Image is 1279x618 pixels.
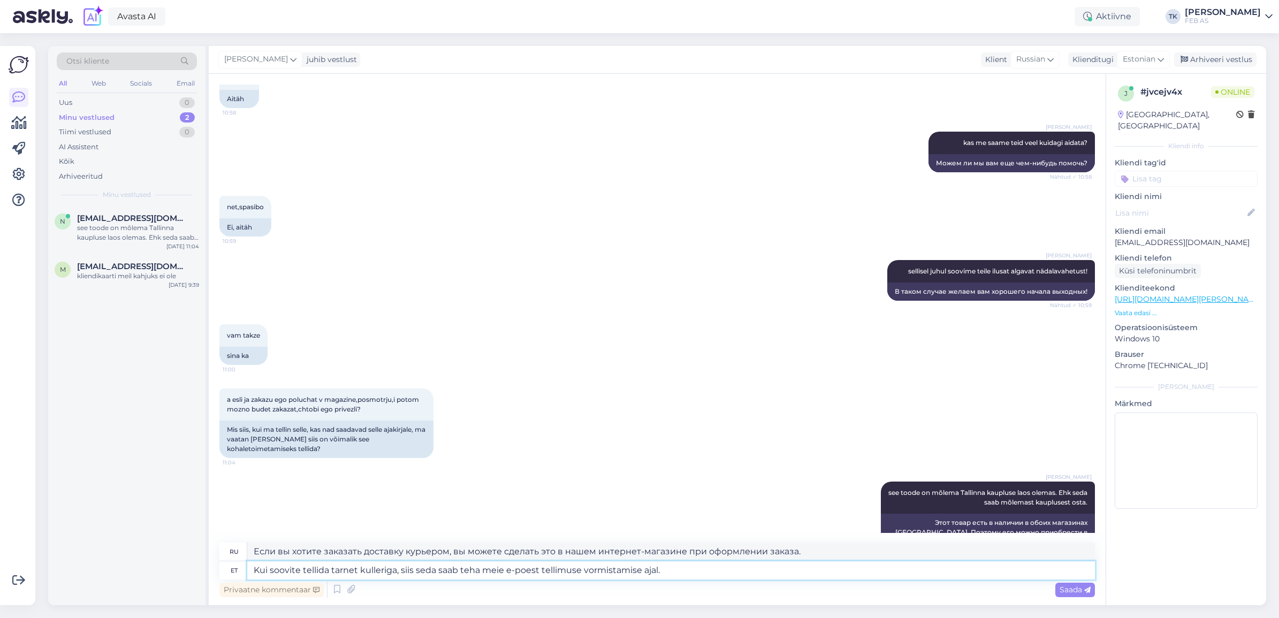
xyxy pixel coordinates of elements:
[1115,308,1258,318] p: Vaata edasi ...
[1185,8,1261,17] div: [PERSON_NAME]
[1115,283,1258,294] p: Klienditeekond
[1115,294,1262,304] a: [URL][DOMAIN_NAME][PERSON_NAME]
[1068,54,1114,65] div: Klienditugi
[169,281,199,289] div: [DATE] 9:39
[1115,157,1258,169] p: Kliendi tag'id
[1115,207,1245,219] input: Lisa nimi
[219,347,268,365] div: sina ka
[247,543,1095,561] textarea: Если вы хотите заказать доставку курьером, вы можете сделать это в нашем интернет-магазине при оф...
[1115,333,1258,345] p: Windows 10
[247,561,1095,579] textarea: Kui soovite tellida tarnet kulleriga, siis seda saab teha meie e-poest tellimuse vormistamise ajal.
[224,54,288,65] span: [PERSON_NAME]
[180,112,195,123] div: 2
[77,213,188,223] span: nataliapa3871@gmail.com
[1046,123,1092,131] span: [PERSON_NAME]
[230,543,239,561] div: ru
[1166,9,1181,24] div: TK
[928,154,1095,172] div: Можем ли мы вам еще чем-нибудь помочь?
[1140,86,1211,98] div: # jvcejv4x
[59,112,115,123] div: Minu vestlused
[1016,54,1045,65] span: Russian
[1115,382,1258,392] div: [PERSON_NAME]
[66,56,109,67] span: Otsi kliente
[1115,253,1258,264] p: Kliendi telefon
[81,5,104,28] img: explore-ai
[89,77,108,90] div: Web
[908,267,1087,275] span: sellisel juhul soovime teile ilusat algavat nädalavahetust!
[1115,237,1258,248] p: [EMAIL_ADDRESS][DOMAIN_NAME]
[223,365,263,373] span: 11:00
[1115,171,1258,187] input: Lisa tag
[219,583,324,597] div: Privaatne kommentaar
[179,97,195,108] div: 0
[174,77,197,90] div: Email
[227,203,264,211] span: net,spasibo
[166,242,199,250] div: [DATE] 11:04
[60,217,65,225] span: n
[1115,264,1201,278] div: Küsi telefoninumbrit
[179,127,195,138] div: 0
[981,54,1007,65] div: Klient
[963,139,1087,147] span: kas me saame teid veel kuidagi aidata?
[1050,301,1092,309] span: Nähtud ✓ 10:59
[59,127,111,138] div: Tiimi vestlused
[1115,191,1258,202] p: Kliendi nimi
[1115,322,1258,333] p: Operatsioonisüsteem
[219,90,259,108] div: Aitäh
[103,190,151,200] span: Minu vestlused
[1050,173,1092,181] span: Nähtud ✓ 10:58
[1115,226,1258,237] p: Kliendi email
[1046,473,1092,481] span: [PERSON_NAME]
[1115,360,1258,371] p: Chrome [TECHNICAL_ID]
[231,561,238,579] div: et
[1060,585,1091,594] span: Saada
[1123,54,1155,65] span: Estonian
[59,171,103,182] div: Arhiveeritud
[302,54,357,65] div: juhib vestlust
[1075,7,1140,26] div: Aktiivne
[219,218,271,236] div: Ei, aitäh
[59,156,74,167] div: Kõik
[1124,89,1128,97] span: j
[223,109,263,117] span: 10:58
[57,77,69,90] div: All
[223,459,263,467] span: 11:04
[128,77,154,90] div: Socials
[888,489,1089,506] span: see toode on mõlema Tallinna kaupluse laos olemas. Ehk seda saab mõlemast kauplusest osta.
[77,271,199,281] div: kliendikaarti meil kahjuks ei ole
[219,421,433,458] div: Mis siis, kui ma tellin selle, kas nad saadavad selle ajakirjale, ma vaatan [PERSON_NAME] siis on...
[9,55,29,75] img: Askly Logo
[1115,141,1258,151] div: Kliendi info
[1185,8,1273,25] a: [PERSON_NAME]FEB AS
[60,265,66,273] span: M
[59,97,72,108] div: Uus
[227,395,421,413] span: a esli ja zakazu ego poluchat v magazine,posmotrju,i potom mozno budet zakazat,chtobi ego privezli?
[227,331,260,339] span: vam takze
[1118,109,1236,132] div: [GEOGRAPHIC_DATA], [GEOGRAPHIC_DATA]
[1174,52,1257,67] div: Arhiveeri vestlus
[1211,86,1254,98] span: Online
[108,7,165,26] a: Avasta AI
[1115,398,1258,409] p: Märkmed
[881,514,1095,551] div: Этот товар есть в наличии в обоих магазинах [GEOGRAPHIC_DATA]. Поэтому его можно приобрести в обо...
[887,283,1095,301] div: В таком случае желаем вам хорошего начала выходных!
[1046,251,1092,260] span: [PERSON_NAME]
[77,223,199,242] div: see toode on mõlema Tallinna kaupluse laos olemas. Ehk seda saab mõlemast kauplusest osta.
[223,237,263,245] span: 10:59
[77,262,188,271] span: Maksim.ivanov@tptlive.ee
[59,142,98,152] div: AI Assistent
[1115,349,1258,360] p: Brauser
[1185,17,1261,25] div: FEB AS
